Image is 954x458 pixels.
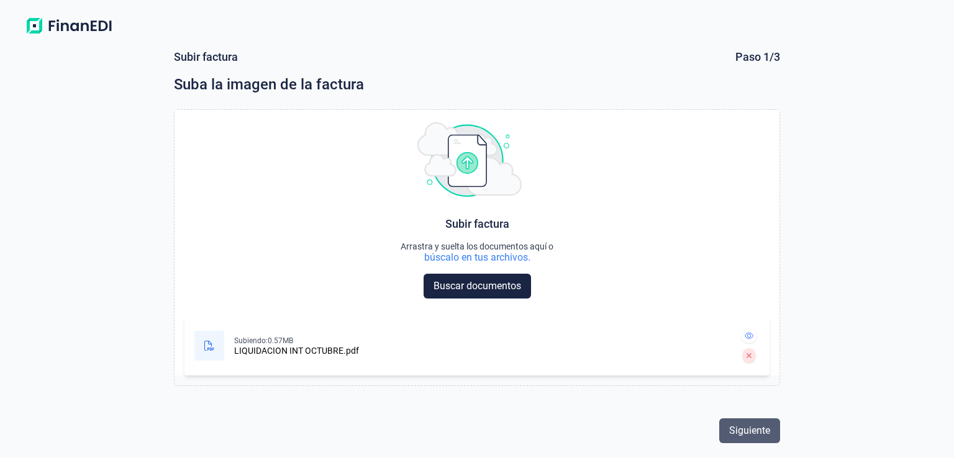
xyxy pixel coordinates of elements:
button: Buscar documentos [424,274,531,299]
div: Arrastra y suelta los documentos aquí o [401,241,553,251]
button: Siguiente [719,418,780,443]
span: Siguiente [729,423,770,438]
div: Subir factura [445,217,509,231]
div: búscalo en tus archivos. [401,251,553,264]
div: LIQUIDACION INT OCTUBRE.pdf [234,346,359,356]
div: Subiendo: 0.57MB [234,336,359,346]
img: upload img [417,122,522,197]
div: Paso 1/3 [735,50,780,65]
img: Logo de aplicación [20,15,118,37]
div: Suba la imagen de la factura [174,74,780,94]
div: Subir factura [174,50,238,65]
span: Buscar documentos [434,279,521,294]
div: búscalo en tus archivos. [424,251,530,264]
